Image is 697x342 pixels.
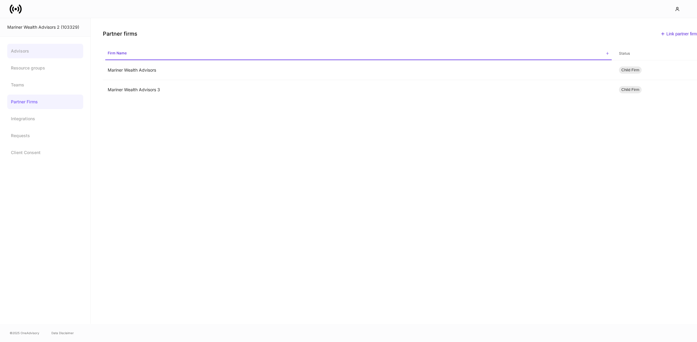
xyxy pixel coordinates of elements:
[7,128,83,143] a: Requests
[7,44,83,58] a: Advisors
[10,331,39,335] span: © 2025 OneAdvisory
[7,24,83,30] div: Mariner Wealth Advisors 2 (103329)
[7,95,83,109] a: Partner Firms
[7,111,83,126] a: Integrations
[103,30,137,37] h4: Partner firms
[105,47,612,60] span: Firm Name
[619,50,630,56] h6: Status
[7,78,83,92] a: Teams
[619,67,642,73] span: Child Firm
[660,31,697,37] button: Link partner firm
[108,50,127,56] h6: Firm Name
[103,60,614,80] td: Mariner Wealth Advisors
[7,61,83,75] a: Resource groups
[617,47,667,60] span: Status
[7,145,83,160] a: Client Consent
[51,331,74,335] a: Data Disclaimer
[619,87,642,93] span: Child Firm
[103,80,614,100] td: Mariner Wealth Advisors 3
